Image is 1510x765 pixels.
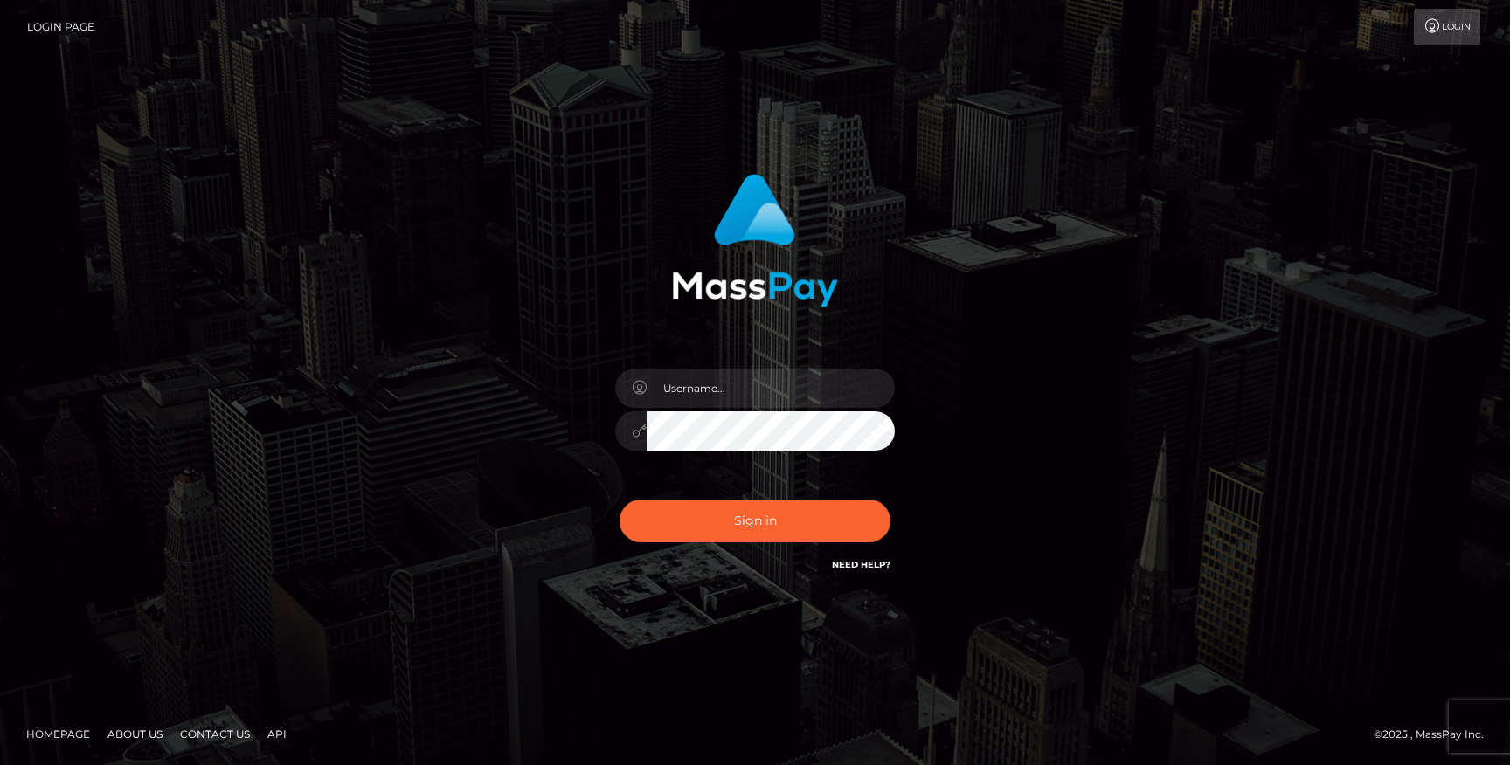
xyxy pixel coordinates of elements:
[100,720,170,748] a: About Us
[620,500,890,542] button: Sign in
[173,720,257,748] a: Contact Us
[1414,9,1480,45] a: Login
[647,369,895,408] input: Username...
[19,720,97,748] a: Homepage
[260,720,294,748] a: API
[1374,725,1497,744] div: © 2025 , MassPay Inc.
[832,559,890,570] a: Need Help?
[27,9,94,45] a: Login Page
[672,174,838,307] img: MassPay Login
